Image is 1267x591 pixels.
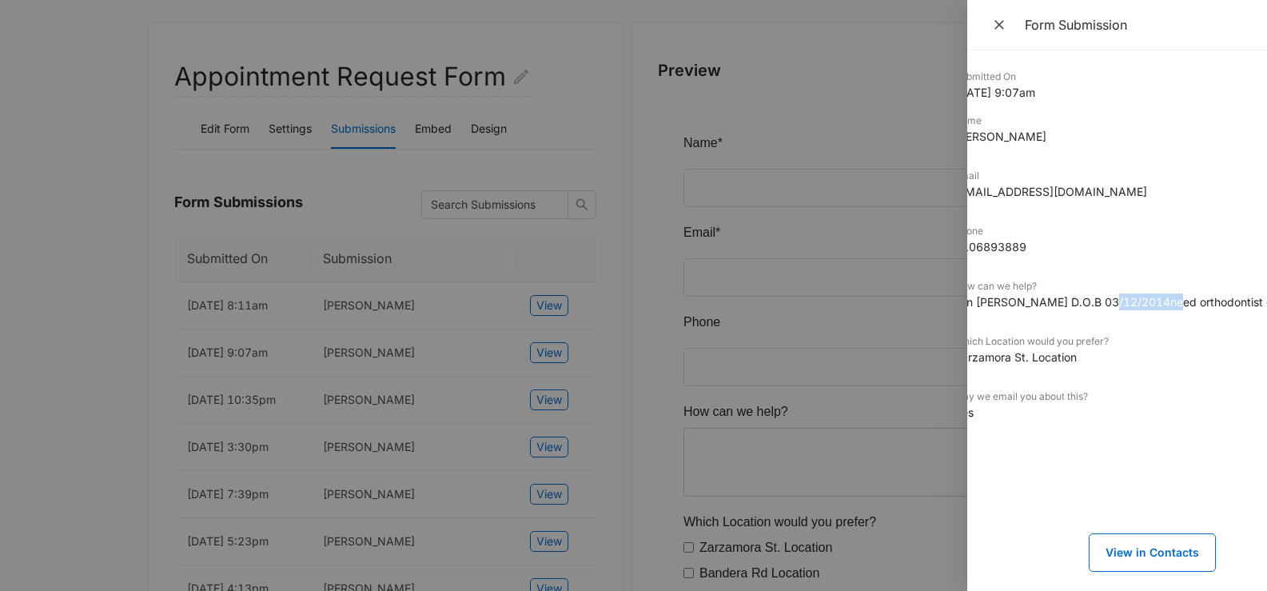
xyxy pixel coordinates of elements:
dt: Email [954,169,1216,183]
dt: Which Location would you prefer? [954,334,1216,349]
dd: son [PERSON_NAME] D.O.B 03/12/2014need orthodontist evaluation for braces [954,294,1216,310]
label: Zarzamora St. Location [16,405,149,424]
dd: Yes [954,404,1216,421]
button: View in Contacts [1089,533,1216,572]
dt: Phone [954,224,1216,238]
span: Submit [166,570,206,584]
button: Close [986,13,1015,37]
dt: Submitted On [954,70,1216,84]
dt: May we email you about this? [954,389,1216,404]
dd: [PERSON_NAME] [954,128,1216,145]
dd: [DATE] 9:07am [954,84,1216,101]
dd: 2106893889 [954,238,1216,255]
div: Form Submission [1025,16,1248,34]
span: Close [991,14,1010,36]
dd: Zarzamora St. Location [954,349,1216,365]
dt: How can we help? [954,279,1216,294]
dt: Name [954,114,1216,128]
dd: [EMAIL_ADDRESS][DOMAIN_NAME] [954,183,1216,200]
label: Bandera Rd Location [16,430,136,449]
